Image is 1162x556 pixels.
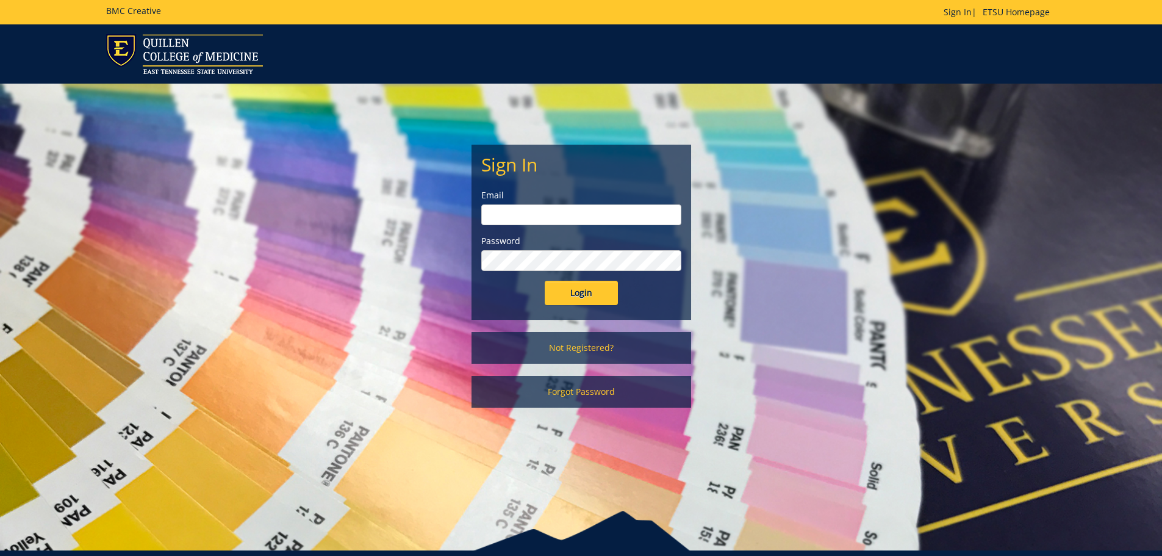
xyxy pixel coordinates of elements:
img: ETSU logo [106,34,263,74]
label: Password [481,235,681,247]
a: Not Registered? [472,332,691,364]
p: | [944,6,1056,18]
a: ETSU Homepage [977,6,1056,18]
input: Login [545,281,618,305]
h5: BMC Creative [106,6,161,15]
h2: Sign In [481,154,681,175]
a: Sign In [944,6,972,18]
a: Forgot Password [472,376,691,408]
label: Email [481,189,681,201]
